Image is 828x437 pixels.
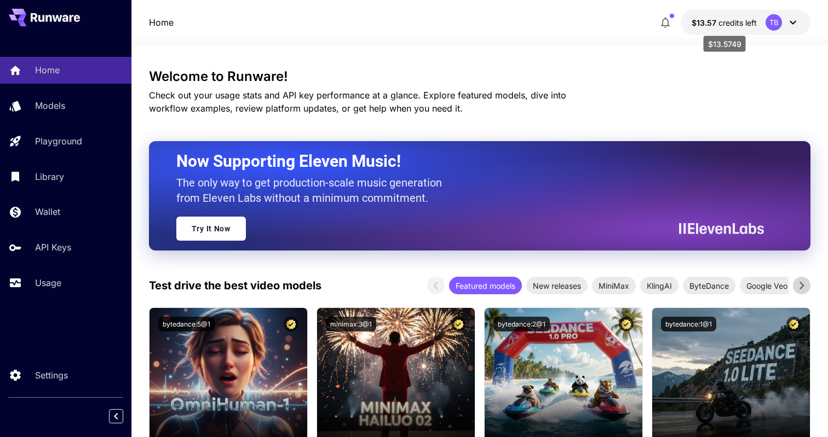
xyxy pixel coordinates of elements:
div: MiniMax [592,277,636,294]
div: TB [766,14,782,31]
p: Models [35,99,65,112]
span: $13.57 [692,18,718,27]
button: Collapse sidebar [109,409,123,423]
span: New releases [526,280,588,292]
span: MiniMax [592,280,636,292]
div: $13.5749 [704,36,746,52]
div: Google Veo [740,277,794,294]
span: KlingAI [640,280,679,292]
p: Settings [35,369,68,382]
div: KlingAI [640,277,679,294]
span: ByteDance [683,280,735,292]
button: minimax:3@1 [326,317,376,331]
button: $13.5749TB [681,10,810,35]
h2: Now Supporting Eleven Music! [176,151,756,172]
p: Usage [35,276,61,289]
span: Check out your usage stats and API key performance at a glance. Explore featured models, dive int... [149,90,566,114]
div: Collapse sidebar [117,406,131,426]
span: Featured models [449,280,522,292]
div: Featured models [449,277,522,294]
div: ByteDance [683,277,735,294]
p: Wallet [35,205,60,218]
button: Certified Model – Vetted for best performance and includes a commercial license. [786,317,801,331]
p: Playground [35,135,82,148]
p: Library [35,170,64,183]
button: bytedance:2@1 [493,317,550,331]
button: bytedance:1@1 [661,317,716,331]
p: Home [35,63,60,77]
button: bytedance:5@1 [158,317,215,331]
p: API Keys [35,241,71,254]
p: Test drive the best video models [149,277,321,294]
button: Certified Model – Vetted for best performance and includes a commercial license. [451,317,466,331]
div: New releases [526,277,588,294]
h3: Welcome to Runware! [149,69,810,84]
a: Try It Now [176,217,246,241]
span: Google Veo [740,280,794,292]
nav: breadcrumb [149,16,174,29]
div: $13.5749 [692,17,757,28]
button: Certified Model – Vetted for best performance and includes a commercial license. [619,317,634,331]
a: Home [149,16,174,29]
button: Certified Model – Vetted for best performance and includes a commercial license. [284,317,298,331]
p: The only way to get production-scale music generation from Eleven Labs without a minimum commitment. [176,175,450,206]
span: credits left [718,18,757,27]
